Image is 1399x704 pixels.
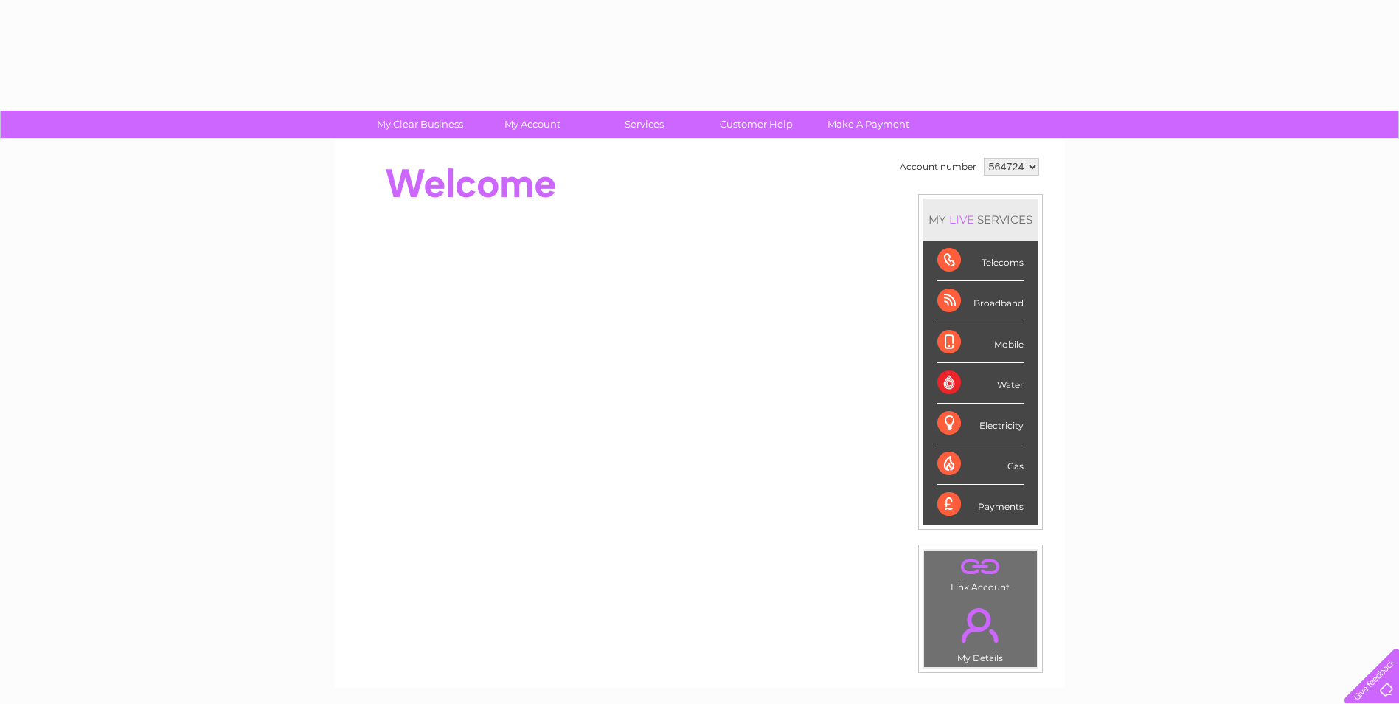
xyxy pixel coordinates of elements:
td: Link Account [923,550,1038,596]
div: Electricity [937,404,1024,444]
div: Water [937,363,1024,404]
div: Telecoms [937,241,1024,281]
a: Services [583,111,705,138]
div: MY SERVICES [923,199,1038,241]
a: . [928,554,1033,580]
a: Customer Help [695,111,817,138]
a: My Account [471,111,593,138]
a: Make A Payment [808,111,929,138]
div: Gas [937,444,1024,485]
td: Account number [896,154,980,179]
div: Broadband [937,281,1024,322]
td: My Details [923,596,1038,668]
div: LIVE [946,213,977,227]
div: Payments [937,485,1024,525]
a: . [928,599,1033,651]
div: Mobile [937,322,1024,363]
a: My Clear Business [359,111,481,138]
